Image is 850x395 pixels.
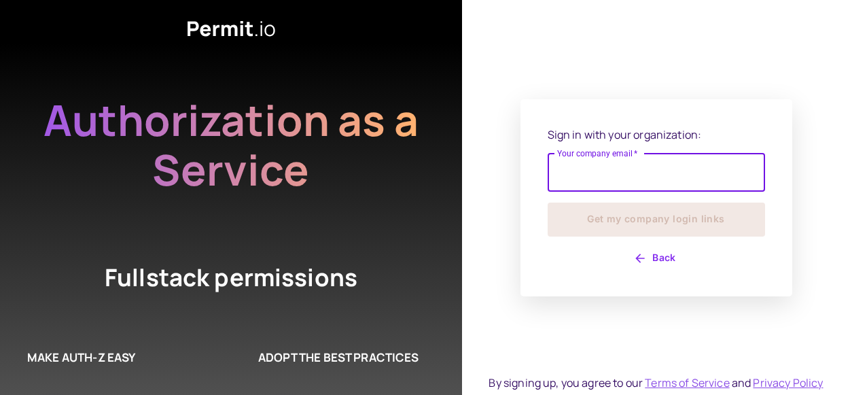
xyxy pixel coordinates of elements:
h6: MAKE AUTH-Z EASY [27,349,190,366]
h6: ADOPT THE BEST PRACTICES [258,349,421,366]
button: Back [548,247,765,269]
a: Privacy Policy [753,375,823,390]
div: By signing up, you agree to our and [489,375,823,391]
button: Get my company login links [548,203,765,237]
p: Sign in with your organization: [548,126,765,143]
a: Terms of Service [645,375,729,390]
h4: Fullstack permissions [54,261,408,294]
label: Your company email [557,148,638,159]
